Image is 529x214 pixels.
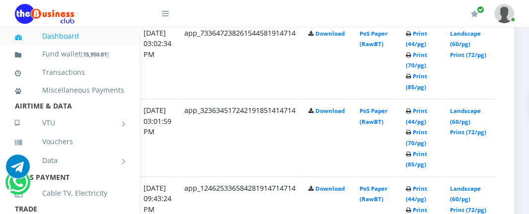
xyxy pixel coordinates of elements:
[406,72,427,91] a: Print (85/pg)
[15,182,124,205] a: Cable TV, Electricity
[406,107,427,125] a: Print (44/pg)
[360,185,387,203] a: PoS Paper (RawBT)
[406,128,427,147] a: Print (70/pg)
[315,30,345,37] a: Download
[15,43,124,66] a: Fund wallet[15,950.81]
[450,185,481,203] a: Landscape (60/pg)
[138,99,177,175] td: [DATE] 03:01:59 PM
[450,51,486,58] a: Print (72/pg)
[406,51,427,69] a: Print (70/pg)
[178,21,302,98] td: app_733647238261544581914714
[15,130,124,153] a: Vouchers
[6,162,30,178] a: Chat for support
[15,25,124,48] a: Dashboard
[81,51,109,58] small: [ ]
[450,30,481,48] a: Landscape (60/pg)
[15,148,124,173] a: Data
[7,178,28,194] a: Chat for support
[471,10,478,18] i: Renew/Upgrade Subscription
[406,150,427,168] a: Print (85/pg)
[477,6,484,13] span: Renew/Upgrade Subscription
[406,30,427,48] a: Print (44/pg)
[360,107,387,125] a: PoS Paper (RawBT)
[406,185,427,203] a: Print (44/pg)
[15,110,124,135] a: VTU
[315,185,345,192] a: Download
[138,21,177,98] td: [DATE] 03:02:34 PM
[15,79,124,102] a: Miscellaneous Payments
[494,4,514,23] img: User
[315,107,345,114] a: Download
[450,107,481,125] a: Landscape (60/pg)
[360,30,387,48] a: PoS Paper (RawBT)
[83,51,107,58] b: 15,950.81
[15,4,75,24] img: Logo
[450,128,486,136] a: Print (72/pg)
[15,61,124,84] a: Transactions
[178,99,302,175] td: app_323634517242191851414714
[450,206,486,214] a: Print (72/pg)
